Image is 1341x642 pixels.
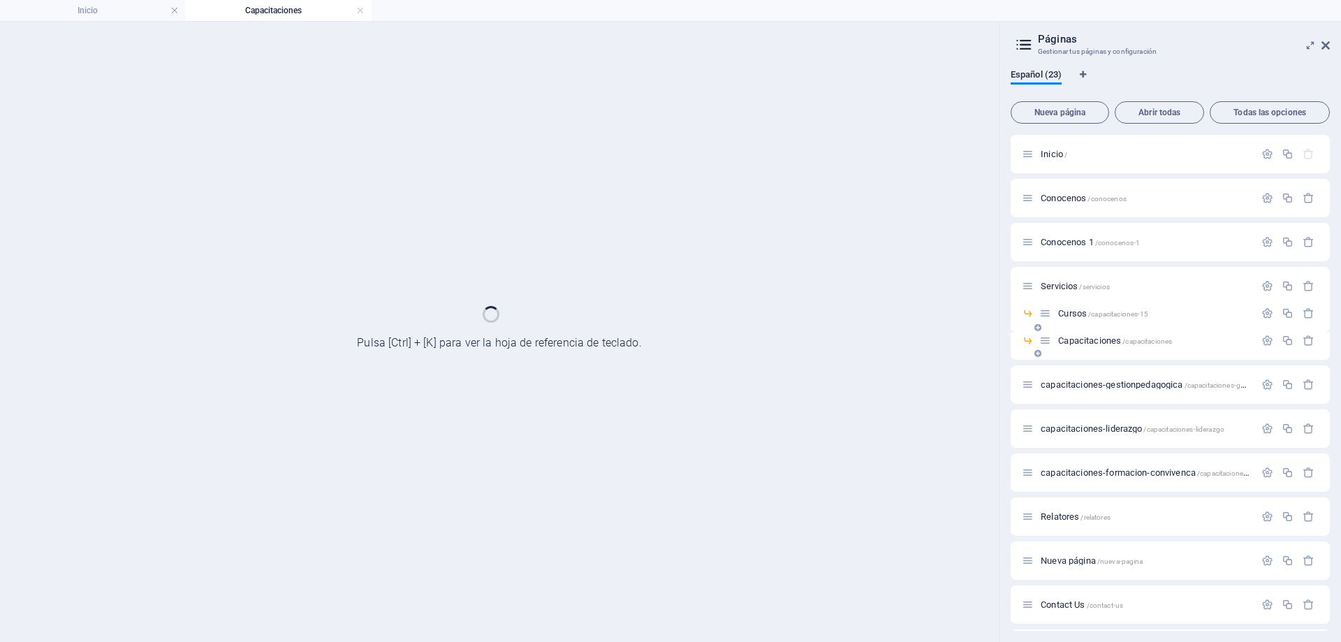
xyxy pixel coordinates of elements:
button: Abrir todas [1115,101,1204,124]
div: Eliminar [1303,379,1314,391]
span: /conocenos [1087,195,1126,203]
div: capacitaciones-formacion-convivenca/capacitaciones-formacion-convivenca [1036,468,1254,477]
div: Contact Us/contact-us [1036,600,1254,609]
div: Duplicar [1282,236,1294,248]
span: Haz clic para abrir la página [1041,511,1111,522]
div: Duplicar [1282,511,1294,523]
span: Haz clic para abrir la página [1041,555,1143,566]
h3: Gestionar tus páginas y configuración [1038,45,1302,58]
div: capacitaciones-gestionpedagogica/capacitaciones-gestionpedagogica [1036,380,1254,389]
div: Nueva página/nueva-pagina [1036,556,1254,565]
div: Duplicar [1282,423,1294,435]
div: Duplicar [1282,599,1294,611]
div: Eliminar [1303,236,1314,248]
div: Eliminar [1303,555,1314,567]
div: Eliminar [1303,280,1314,292]
div: Configuración [1261,511,1273,523]
div: capacitaciones-liderazgo/capacitaciones-liderazgo [1036,424,1254,433]
div: Duplicar [1282,555,1294,567]
button: Nueva página [1011,101,1109,124]
h4: Capacitaciones [186,3,372,18]
span: /servicios [1079,283,1109,291]
div: Eliminar [1303,511,1314,523]
span: Nueva página [1017,108,1103,117]
div: Eliminar [1303,192,1314,204]
div: Servicios/servicios [1036,282,1254,291]
span: Haz clic para abrir la página [1058,308,1148,319]
div: Inicio/ [1036,149,1254,159]
div: Configuración [1261,335,1273,346]
span: /capacitaciones-15 [1088,310,1149,318]
div: Configuración [1261,467,1273,479]
div: Configuración [1261,148,1273,160]
div: Capacitaciones/capacitaciones [1054,336,1254,345]
span: /capacitaciones [1122,337,1172,345]
span: /relatores [1080,513,1110,521]
div: Eliminar [1303,599,1314,611]
span: Haz clic para abrir la página [1041,423,1224,434]
div: Configuración [1261,307,1273,319]
div: Configuración [1261,599,1273,611]
span: /nueva-pagina [1097,557,1143,565]
div: Configuración [1261,423,1273,435]
h2: Páginas [1038,33,1330,45]
div: Configuración [1261,379,1273,391]
div: Duplicar [1282,192,1294,204]
span: /capacitaciones-liderazgo [1143,425,1224,433]
button: Todas las opciones [1210,101,1330,124]
div: Conocenos/conocenos [1036,194,1254,203]
div: Eliminar [1303,423,1314,435]
span: /contact-us [1087,601,1124,609]
div: Configuración [1261,192,1273,204]
div: Eliminar [1303,335,1314,346]
div: Duplicar [1282,379,1294,391]
div: Configuración [1261,280,1273,292]
span: Haz clic para abrir la página [1041,599,1123,610]
span: /capacitaciones-gestionpedagogica [1185,381,1298,389]
span: Haz clic para abrir la página [1058,335,1172,346]
div: Conocenos 1/conocenos-1 [1036,238,1254,247]
div: La página principal no puede eliminarse [1303,148,1314,160]
span: Abrir todas [1121,108,1198,117]
span: Haz clic para abrir la página [1041,193,1127,203]
div: Duplicar [1282,467,1294,479]
span: Todas las opciones [1216,108,1324,117]
div: Relatores/relatores [1036,512,1254,521]
div: Duplicar [1282,307,1294,319]
div: Configuración [1261,555,1273,567]
div: Configuración [1261,236,1273,248]
span: Haz clic para abrir la página [1041,149,1067,159]
div: Eliminar [1303,307,1314,319]
span: / [1064,151,1067,159]
span: Haz clic para abrir la página [1041,281,1110,291]
div: Duplicar [1282,335,1294,346]
div: Pestañas de idiomas [1011,69,1330,96]
div: Duplicar [1282,148,1294,160]
div: Eliminar [1303,467,1314,479]
div: Cursos/capacitaciones-15 [1054,309,1254,318]
div: Duplicar [1282,280,1294,292]
span: capacitaciones-formacion-convivenca [1041,467,1319,478]
span: Haz clic para abrir la página [1041,237,1140,247]
span: /capacitaciones-formacion-convivenca [1197,469,1319,477]
span: Haz clic para abrir la página [1041,379,1297,390]
span: Español (23) [1011,66,1062,86]
span: /conocenos-1 [1095,239,1141,247]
